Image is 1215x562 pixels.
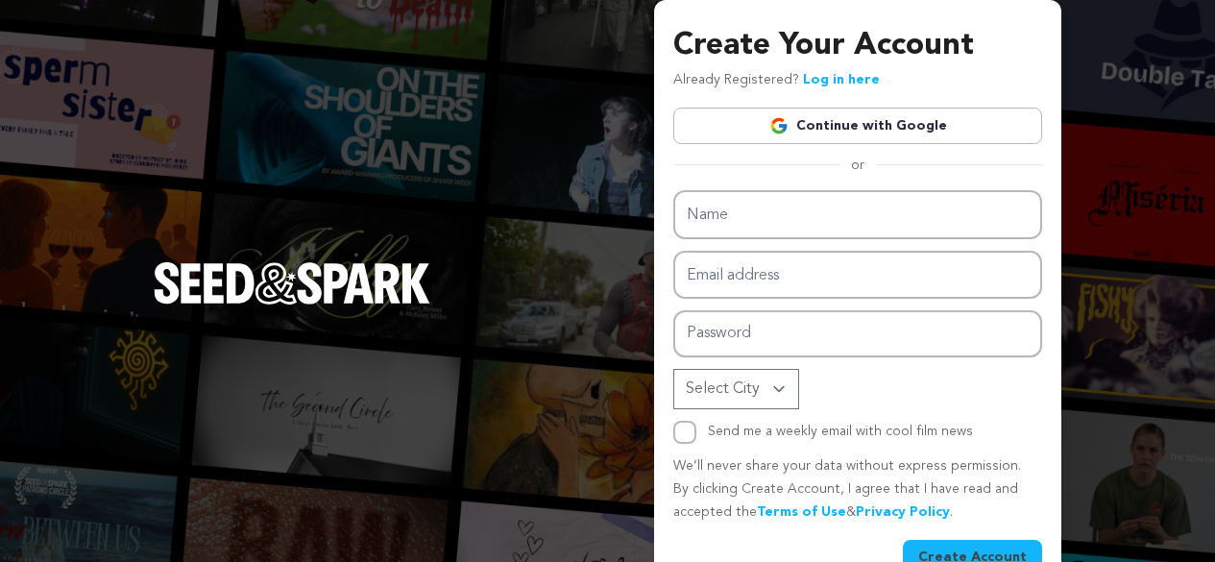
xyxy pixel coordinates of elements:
h3: Create Your Account [673,23,1042,69]
input: Email address [673,251,1042,300]
p: We’ll never share your data without express permission. By clicking Create Account, I agree that ... [673,455,1042,524]
img: Google logo [769,116,789,135]
input: Name [673,190,1042,239]
span: or [839,156,876,175]
a: Privacy Policy [856,505,950,519]
p: Already Registered? [673,69,880,92]
input: Password [673,310,1042,357]
img: Seed&Spark Logo [154,262,430,305]
label: Send me a weekly email with cool film news [708,425,973,438]
a: Terms of Use [757,505,846,519]
a: Continue with Google [673,108,1042,144]
a: Seed&Spark Homepage [154,262,430,343]
a: Log in here [803,73,880,86]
